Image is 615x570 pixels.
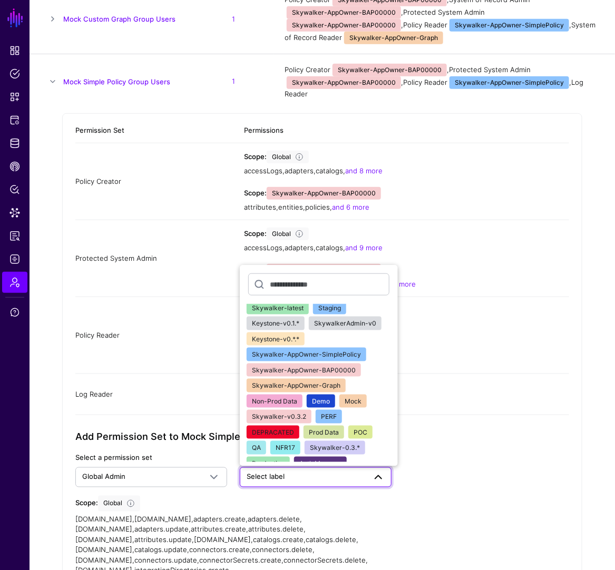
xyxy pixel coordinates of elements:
[285,243,314,252] span: adapters
[344,32,443,44] span: Skywalker-AppOwner-Graph
[313,301,346,315] button: Staging
[309,428,339,436] span: Prod Data
[75,453,152,463] label: Select a permission set
[9,184,20,195] span: Policy Lens
[267,264,381,277] span: Skywalker-AppOwner-BAP00000
[314,319,376,327] span: SkywalkerAdmin-v0
[2,40,27,61] a: Dashboard
[75,536,132,544] span: [DOMAIN_NAME]
[252,459,285,467] span: Production
[247,317,305,330] button: Keystone-v0.1.*
[247,426,299,439] button: DEPRACATED
[134,556,199,565] span: ,
[294,457,347,470] button: Auth Manager
[252,350,361,358] span: Skywalker-AppOwner-SimplePolicy
[306,536,356,544] span: catalogs.delete
[252,335,299,343] span: Keystone-v0.*.*
[9,68,20,79] span: Policies
[244,166,569,176] div: , , ,
[2,63,27,84] a: Policies
[345,243,383,252] a: and 9 more
[316,243,343,252] span: catalogs
[75,556,132,565] span: [DOMAIN_NAME]
[2,179,27,200] a: Policy Lens
[309,317,382,330] button: SkywalkerAdmin-v0
[9,208,20,218] span: Data Lens
[9,45,20,56] span: Dashboard
[345,397,362,405] span: Mock
[450,19,569,32] span: Skywalker-AppOwner-SimplePolicy
[244,229,267,238] strong: Scope:
[75,515,132,524] span: [DOMAIN_NAME]
[348,426,373,439] button: POC
[193,515,248,524] span: ,
[252,397,297,405] span: Non-Prod Data
[75,431,392,443] h2: Add Permission Set to Mock Simple Policy Group Users
[316,166,343,175] span: catalogs
[9,92,20,102] span: Snippets
[9,307,20,318] span: Support
[287,6,401,19] span: Skywalker-AppOwner-BAP00000
[305,203,330,211] span: policies
[2,133,27,154] a: Identity Data Fabric
[284,556,366,565] span: connectorSecrets.delete
[287,76,401,89] span: Skywalker-AppOwner-BAP00000
[189,546,250,554] span: connectors.create
[75,499,98,507] strong: Scope:
[332,203,369,211] a: and 6 more
[199,556,281,565] span: connectorSecrets.create
[252,412,306,420] span: Skywalker-v0.3.2
[305,441,365,455] button: Skywalker-0.3.*
[75,546,134,554] span: ,
[75,556,134,565] span: ,
[244,320,569,330] div: , , ,
[232,77,235,85] a: 1
[252,428,294,436] span: DEPRACATED
[276,444,295,451] span: NFR17
[233,118,569,143] th: Permissions
[9,277,20,288] span: Admin
[318,304,341,312] span: Staging
[253,536,304,544] span: catalogs.create
[247,348,366,361] button: Skywalker-AppOwner-SimplePolicy
[244,397,569,407] div: , , ,
[194,536,251,544] span: [DOMAIN_NAME]
[310,444,360,451] span: Skywalker-0.3.*
[248,515,300,524] span: adapters.delete
[244,166,282,175] span: accessLogs
[75,118,233,143] th: Permission Set
[252,319,299,327] span: Keystone-v0.1.*
[63,15,175,23] a: Mock Custom Graph Group Users
[304,426,344,439] button: Prod Data
[299,459,341,467] span: Auth Manager
[244,152,267,161] strong: Scope:
[272,152,291,162] div: Global
[2,272,27,293] a: Admin
[244,189,267,197] strong: Scope:
[247,457,290,470] button: Production
[333,64,447,76] span: Skywalker-AppOwner-BAP00000
[278,203,303,211] span: entities
[252,546,313,554] span: connectors.delete
[75,297,233,374] td: Policy Reader
[312,397,330,405] span: Demo
[247,379,346,392] button: Skywalker-AppOwner-Graph
[2,110,27,131] a: Protected Systems
[134,546,189,554] span: ,
[75,143,233,220] td: Policy Creator
[82,473,125,481] span: Global Admin
[75,374,233,415] td: Log Reader
[247,473,285,481] span: Select label
[252,444,261,451] span: QA
[285,166,314,175] span: adapters
[103,497,122,510] div: Global
[9,161,20,172] span: CAEP Hub
[316,410,342,424] button: PERF
[134,556,197,565] span: connectors.update
[63,77,170,86] a: Mock Simple Policy Group Users
[244,243,569,253] div: , , ,
[267,187,381,200] span: Skywalker-AppOwner-BAP00000
[189,546,252,554] span: ,
[247,441,266,455] button: QA
[191,525,248,534] span: ,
